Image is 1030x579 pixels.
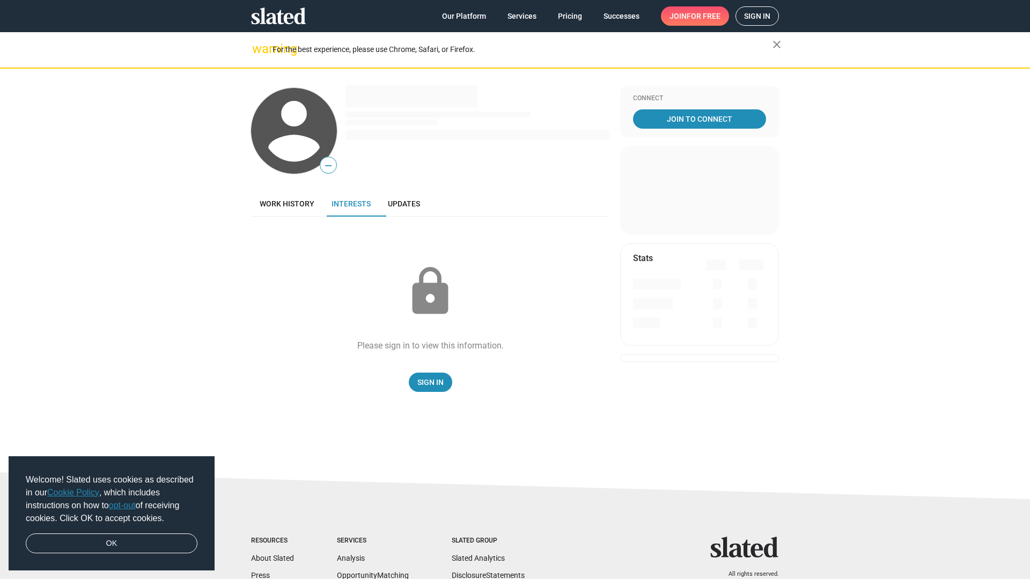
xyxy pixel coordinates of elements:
div: Slated Group [452,537,525,545]
mat-icon: close [770,38,783,51]
a: Cookie Policy [47,488,99,497]
mat-card-title: Stats [633,253,653,264]
span: Interests [332,199,371,208]
a: opt-out [109,501,136,510]
mat-icon: lock [403,265,457,318]
div: Services [337,537,409,545]
span: Sign in [744,7,770,25]
div: Resources [251,537,294,545]
span: Our Platform [442,6,486,26]
div: Connect [633,94,766,103]
a: Services [499,6,545,26]
a: Joinfor free [661,6,729,26]
mat-icon: warning [252,42,265,55]
a: Work history [251,191,323,217]
div: For the best experience, please use Chrome, Safari, or Firefox. [273,42,772,57]
a: Pricing [549,6,591,26]
a: Analysis [337,554,365,562]
span: Pricing [558,6,582,26]
div: cookieconsent [9,456,215,571]
a: Slated Analytics [452,554,505,562]
span: Welcome! Slated uses cookies as described in our , which includes instructions on how to of recei... [26,473,197,525]
span: Work history [260,199,314,208]
a: Our Platform [433,6,495,26]
div: Please sign in to view this information. [357,340,504,351]
span: Updates [388,199,420,208]
span: Services [507,6,536,26]
a: Join To Connect [633,109,766,129]
a: About Slated [251,554,294,562]
a: Successes [595,6,648,26]
span: Successes [604,6,639,26]
span: Sign In [417,373,444,392]
a: dismiss cookie message [26,533,197,554]
span: — [320,159,336,173]
a: Interests [323,191,379,217]
a: Sign in [735,6,779,26]
a: Sign In [409,373,452,392]
span: Join To Connect [635,109,764,129]
a: Updates [379,191,429,217]
span: Join [669,6,720,26]
span: for free [687,6,720,26]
